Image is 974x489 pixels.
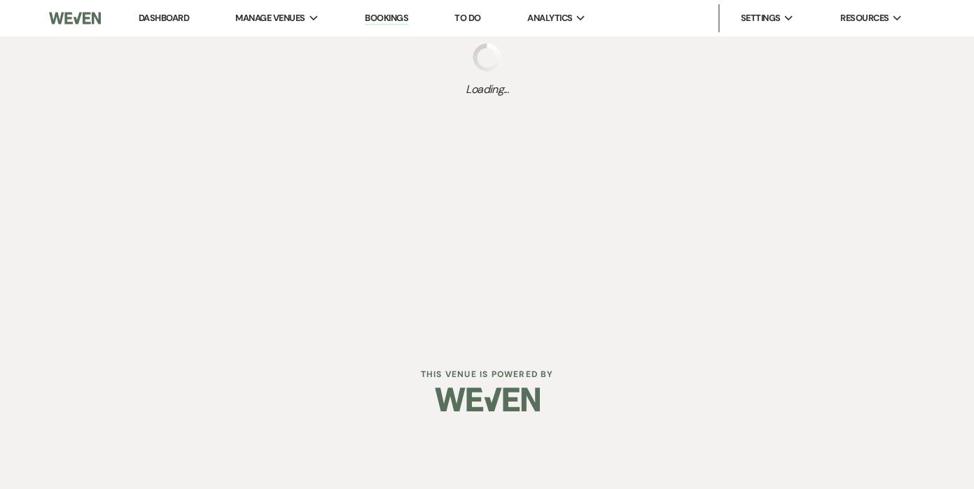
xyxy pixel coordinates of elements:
[235,11,305,25] span: Manage Venues
[527,11,572,25] span: Analytics
[365,12,408,25] a: Bookings
[139,12,189,24] a: Dashboard
[49,3,102,33] img: Weven Logo
[466,81,508,98] span: Loading...
[454,12,480,24] a: To Do
[840,11,889,25] span: Resources
[740,11,780,25] span: Settings
[435,375,540,424] img: Weven Logo
[473,43,501,71] img: loading spinner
